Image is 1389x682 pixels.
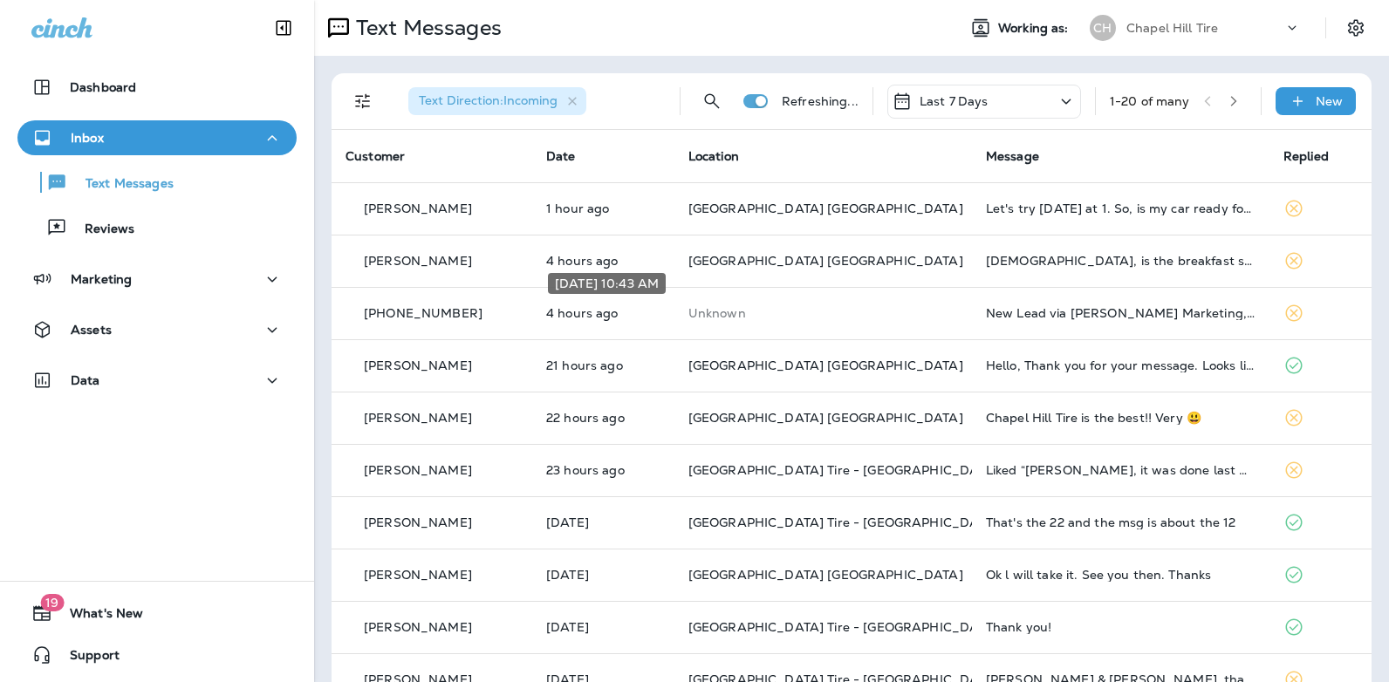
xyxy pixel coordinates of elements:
[71,373,100,387] p: Data
[364,254,472,268] p: [PERSON_NAME]
[17,164,297,201] button: Text Messages
[688,148,739,164] span: Location
[68,176,174,193] p: Text Messages
[408,87,586,115] div: Text Direction:Incoming
[998,21,1072,36] span: Working as:
[17,209,297,246] button: Reviews
[688,201,963,216] span: [GEOGRAPHIC_DATA] [GEOGRAPHIC_DATA]
[546,463,660,477] p: Oct 13, 2025 03:47 PM
[546,411,660,425] p: Oct 13, 2025 05:10 PM
[688,462,999,478] span: [GEOGRAPHIC_DATA] Tire - [GEOGRAPHIC_DATA]
[52,606,143,627] span: What's New
[17,312,297,347] button: Assets
[17,262,297,297] button: Marketing
[1110,94,1190,108] div: 1 - 20 of many
[70,80,136,94] p: Dashboard
[259,10,308,45] button: Collapse Sidebar
[52,648,120,669] span: Support
[364,201,472,215] p: [PERSON_NAME]
[986,201,1256,215] div: Let's try Thursday at 1. So, is my car ready for now? Can I come pick it up?
[546,148,576,164] span: Date
[71,131,104,145] p: Inbox
[364,568,472,582] p: [PERSON_NAME]
[349,15,502,41] p: Text Messages
[986,254,1256,268] div: Ladies, is the breakfast still onThursday? I need to know so I wouldn't sign up my class on Thurs...
[1283,148,1329,164] span: Replied
[546,358,660,372] p: Oct 13, 2025 06:04 PM
[688,306,958,320] p: This customer does not have a last location and the phone number they messaged is not assigned to...
[346,148,405,164] span: Customer
[986,411,1256,425] div: Chapel Hill Tire is the best!! Very 😃
[346,84,380,119] button: Filters
[694,84,729,119] button: Search Messages
[1126,21,1218,35] p: Chapel Hill Tire
[920,94,989,108] p: Last 7 Days
[688,567,963,583] span: [GEOGRAPHIC_DATA] [GEOGRAPHIC_DATA]
[688,253,963,269] span: [GEOGRAPHIC_DATA] [GEOGRAPHIC_DATA]
[546,201,660,215] p: Oct 14, 2025 02:00 PM
[364,358,472,372] p: [PERSON_NAME]
[364,306,482,320] p: [PHONE_NUMBER]
[986,306,1256,320] div: New Lead via Merrick Marketing, Customer Name: Don B., Contact info: Masked phone number availabl...
[71,323,112,337] p: Assets
[364,411,472,425] p: [PERSON_NAME]
[67,222,134,238] p: Reviews
[546,620,660,634] p: Oct 13, 2025 09:08 AM
[364,463,472,477] p: [PERSON_NAME]
[1090,15,1116,41] div: CH
[1316,94,1343,108] p: New
[688,619,999,635] span: [GEOGRAPHIC_DATA] Tire - [GEOGRAPHIC_DATA]
[364,620,472,634] p: [PERSON_NAME]
[986,568,1256,582] div: Ok l will take it. See you then. Thanks
[17,638,297,672] button: Support
[40,594,64,611] span: 19
[1340,12,1372,44] button: Settings
[17,120,297,155] button: Inbox
[364,515,472,529] p: [PERSON_NAME]
[782,94,859,108] p: Refreshing...
[688,358,963,373] span: [GEOGRAPHIC_DATA] [GEOGRAPHIC_DATA]
[986,463,1256,477] div: Liked “Richard, it was done last month. Sorry for the confusion.”
[546,254,660,268] p: Oct 14, 2025 11:06 AM
[17,596,297,631] button: 19What's New
[17,363,297,398] button: Data
[71,272,132,286] p: Marketing
[546,306,660,320] p: Oct 14, 2025 10:43 AM
[986,148,1039,164] span: Message
[986,620,1256,634] div: Thank you!
[546,568,660,582] p: Oct 13, 2025 01:11 PM
[419,92,558,108] span: Text Direction : Incoming
[688,410,963,426] span: [GEOGRAPHIC_DATA] [GEOGRAPHIC_DATA]
[17,70,297,105] button: Dashboard
[986,358,1256,372] div: Hello, Thank you for your message. Looks like you've reached us off-hours. Someone will respond t...
[548,273,666,294] div: [DATE] 10:43 AM
[546,515,660,529] p: Oct 13, 2025 01:42 PM
[986,515,1256,529] div: That's the 22 and the msg is about the 12
[688,515,1002,530] span: [GEOGRAPHIC_DATA] Tire - [GEOGRAPHIC_DATA].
